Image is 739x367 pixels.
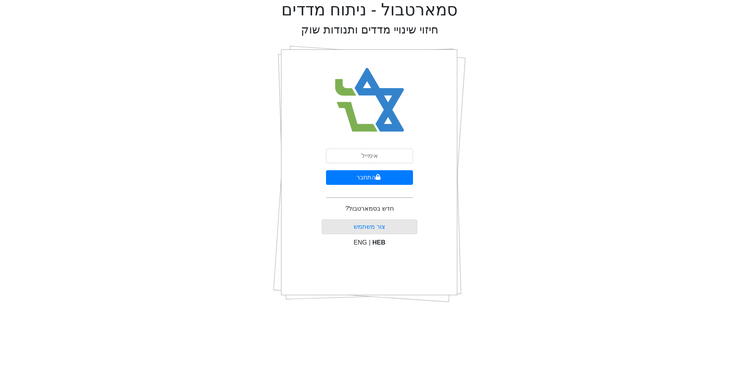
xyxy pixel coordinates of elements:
span: | [369,239,370,246]
p: חדש בסמארטבול? [345,204,393,213]
button: צור משתמש [322,220,418,234]
input: אימייל [326,149,413,163]
h2: חיזוי שינויי מדדים ותנודות שוק [301,23,438,37]
span: ENG [354,239,367,246]
span: HEB [373,239,386,246]
button: התחבר [326,170,413,185]
a: צור משתמש [354,223,385,230]
img: Smart Bull [328,58,411,142]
